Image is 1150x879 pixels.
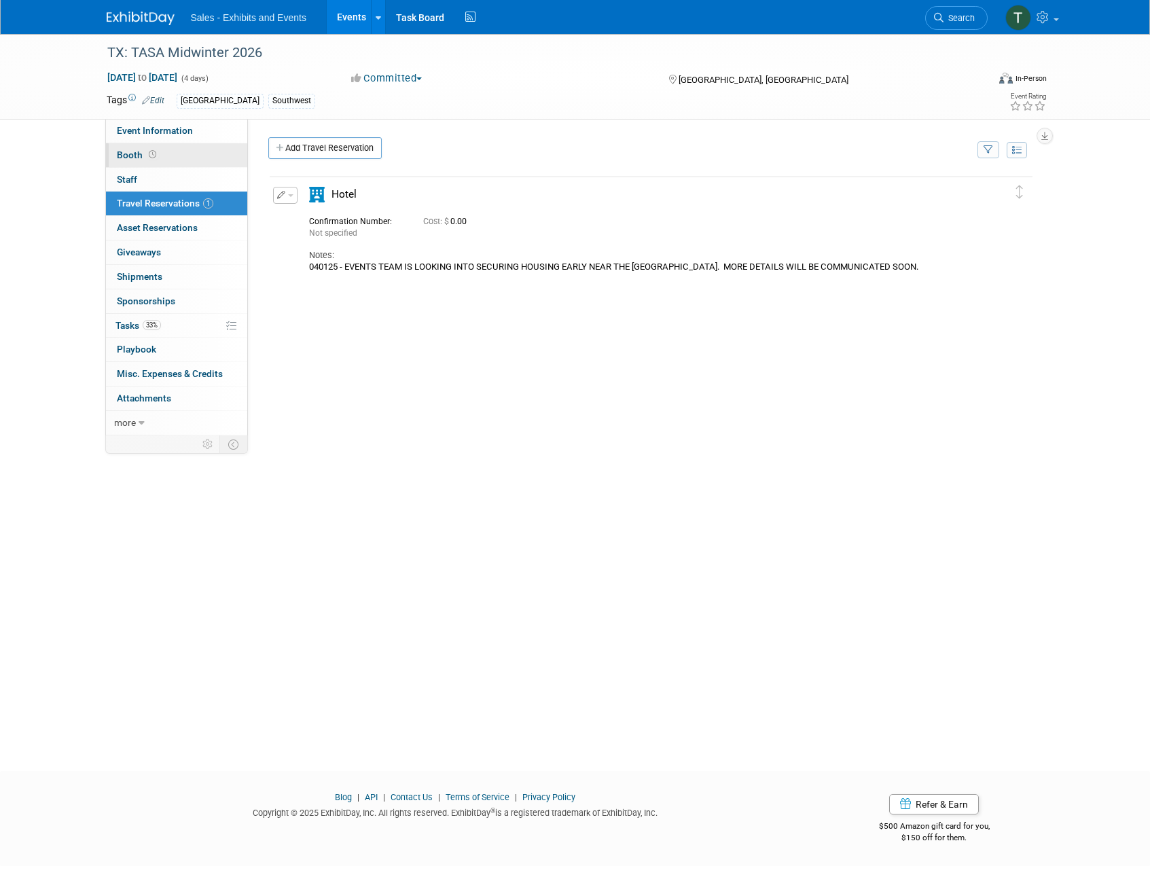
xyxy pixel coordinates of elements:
span: | [435,792,444,802]
img: Format-Inperson.png [999,73,1013,84]
span: [GEOGRAPHIC_DATA], [GEOGRAPHIC_DATA] [679,75,848,85]
span: more [114,417,136,428]
span: Not specified [309,228,357,238]
span: Playbook [117,344,156,355]
a: Blog [335,792,352,802]
div: $500 Amazon gift card for you, [825,812,1044,843]
span: Attachments [117,393,171,403]
a: Giveaways [106,240,247,264]
a: Travel Reservations1 [106,192,247,215]
a: Refer & Earn [889,794,979,814]
span: Event Information [117,125,193,136]
span: Giveaways [117,247,161,257]
span: Staff [117,174,137,185]
span: Booth [117,149,159,160]
a: Search [925,6,988,30]
a: Asset Reservations [106,216,247,240]
div: Copyright © 2025 ExhibitDay, Inc. All rights reserved. ExhibitDay is a registered trademark of Ex... [107,804,805,819]
span: Hotel [331,188,357,200]
span: Tasks [115,320,161,331]
a: Attachments [106,387,247,410]
a: Contact Us [391,792,433,802]
span: [DATE] [DATE] [107,71,178,84]
span: Cost: $ [423,217,450,226]
a: Sponsorships [106,289,247,313]
span: to [136,72,149,83]
span: Travel Reservations [117,198,213,209]
span: | [354,792,363,802]
button: Committed [346,71,427,86]
div: TX: TASA Midwinter 2026 [103,41,967,65]
span: 33% [143,320,161,330]
img: Terri Ballesteros [1005,5,1031,31]
span: Shipments [117,271,162,282]
a: Event Information [106,119,247,143]
img: ExhibitDay [107,12,175,25]
a: Booth [106,143,247,167]
a: API [365,792,378,802]
a: Staff [106,168,247,192]
span: Search [944,13,975,23]
div: Notes: [309,249,969,262]
a: Privacy Policy [522,792,575,802]
span: Asset Reservations [117,222,198,233]
sup: ® [490,807,495,814]
span: Booth not reserved yet [146,149,159,160]
span: (4 days) [180,74,209,83]
a: Misc. Expenses & Credits [106,362,247,386]
div: 040125 - EVENTS TEAM IS LOOKING INTO SECURING HOUSING EARLY NEAR THE [GEOGRAPHIC_DATA]. MORE DETA... [309,262,969,272]
div: Southwest [268,94,315,108]
td: Tags [107,93,164,109]
span: | [511,792,520,802]
div: Event Rating [1009,93,1046,100]
a: Shipments [106,265,247,289]
div: Event Format [908,71,1047,91]
span: | [380,792,389,802]
span: Sponsorships [117,295,175,306]
div: $150 off for them. [825,832,1044,844]
a: Add Travel Reservation [268,137,382,159]
a: more [106,411,247,435]
span: 1 [203,198,213,209]
span: Misc. Expenses & Credits [117,368,223,379]
a: Tasks33% [106,314,247,338]
a: Playbook [106,338,247,361]
div: [GEOGRAPHIC_DATA] [177,94,264,108]
a: Terms of Service [446,792,509,802]
span: 0.00 [423,217,472,226]
i: Click and drag to move item [1016,185,1023,199]
i: Filter by Traveler [984,146,993,155]
div: In-Person [1015,73,1047,84]
a: Edit [142,96,164,105]
div: Confirmation Number: [309,213,403,227]
td: Toggle Event Tabs [219,435,247,453]
td: Personalize Event Tab Strip [196,435,220,453]
span: Sales - Exhibits and Events [191,12,306,23]
i: Hotel [309,187,325,202]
